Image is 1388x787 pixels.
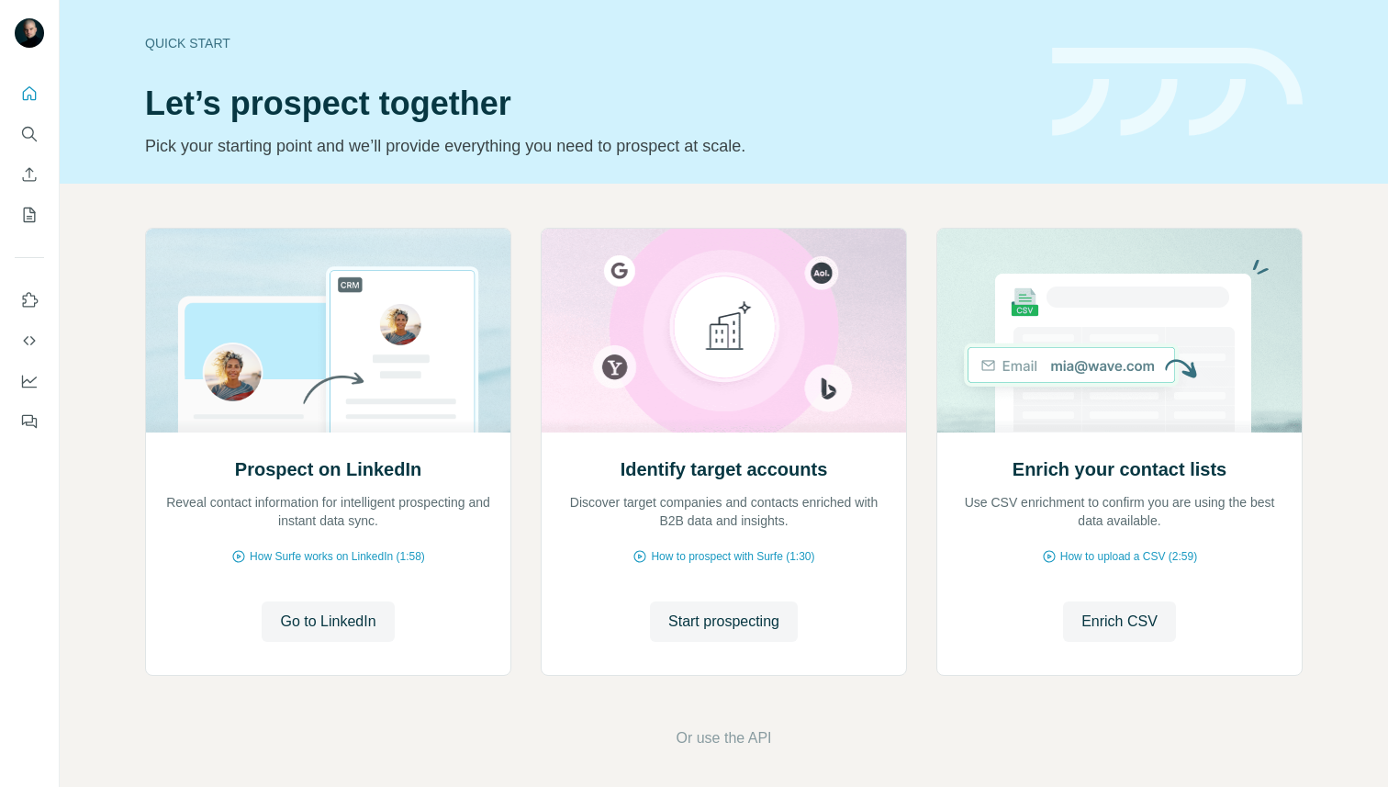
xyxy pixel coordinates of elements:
[280,611,375,633] span: Go to LinkedIn
[560,493,888,530] p: Discover target companies and contacts enriched with B2B data and insights.
[668,611,779,633] span: Start prospecting
[1060,548,1197,565] span: How to upload a CSV (2:59)
[15,18,44,48] img: Avatar
[15,324,44,357] button: Use Surfe API
[1052,48,1303,137] img: banner
[15,77,44,110] button: Quick start
[1081,611,1158,633] span: Enrich CSV
[15,158,44,191] button: Enrich CSV
[145,229,511,433] img: Prospect on LinkedIn
[936,229,1303,433] img: Enrich your contact lists
[1063,601,1176,642] button: Enrich CSV
[15,365,44,398] button: Dashboard
[15,405,44,438] button: Feedback
[651,548,814,565] span: How to prospect with Surfe (1:30)
[15,284,44,317] button: Use Surfe on LinkedIn
[15,118,44,151] button: Search
[1013,456,1226,482] h2: Enrich your contact lists
[145,85,1030,122] h1: Let’s prospect together
[262,601,394,642] button: Go to LinkedIn
[235,456,421,482] h2: Prospect on LinkedIn
[15,198,44,231] button: My lists
[164,493,492,530] p: Reveal contact information for intelligent prospecting and instant data sync.
[676,727,771,749] button: Or use the API
[956,493,1283,530] p: Use CSV enrichment to confirm you are using the best data available.
[621,456,828,482] h2: Identify target accounts
[145,34,1030,52] div: Quick start
[650,601,798,642] button: Start prospecting
[145,133,1030,159] p: Pick your starting point and we’ll provide everything you need to prospect at scale.
[541,229,907,433] img: Identify target accounts
[250,548,425,565] span: How Surfe works on LinkedIn (1:58)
